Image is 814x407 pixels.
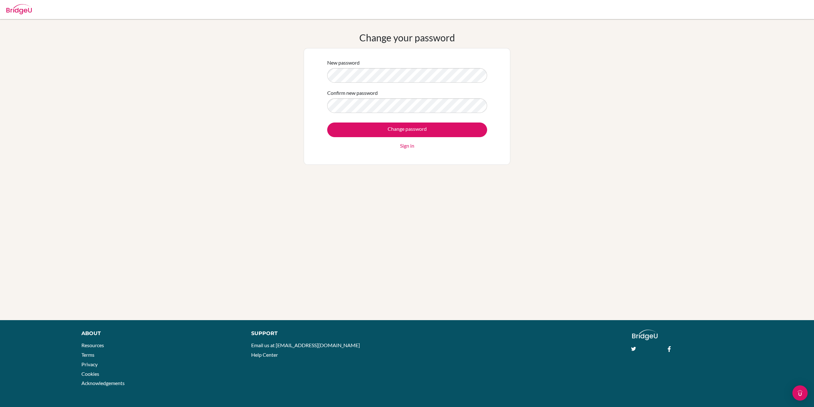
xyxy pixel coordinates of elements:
[327,123,487,137] input: Change password
[6,4,32,14] img: Bridge-U
[81,380,125,386] a: Acknowledgements
[81,352,94,358] a: Terms
[632,330,658,340] img: logo_white@2x-f4f0deed5e89b7ecb1c2cc34c3e3d731f90f0f143d5ea2071677605dd97b5244.png
[327,59,360,67] label: New password
[359,32,455,43] h1: Change your password
[81,371,99,377] a: Cookies
[400,142,414,150] a: Sign in
[81,342,104,348] a: Resources
[251,352,278,358] a: Help Center
[81,361,98,367] a: Privacy
[327,89,378,97] label: Confirm new password
[251,330,398,337] div: Support
[251,342,360,348] a: Email us at [EMAIL_ADDRESS][DOMAIN_NAME]
[81,330,237,337] div: About
[792,385,808,401] div: Open Intercom Messenger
